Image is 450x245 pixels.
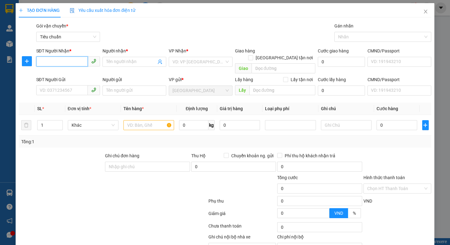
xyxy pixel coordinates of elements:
[36,47,100,54] div: SĐT Người Nhận
[262,103,318,115] th: Loại phụ phí
[229,152,276,159] span: Chuyển khoản ng. gửi
[169,76,232,83] div: VP gửi
[70,8,136,13] span: Yêu cầu xuất hóa đơn điện tử
[417,3,434,21] button: Close
[318,86,365,96] input: Cước lấy hàng
[36,23,68,28] span: Gói vận chuyển
[422,123,428,128] span: plus
[363,198,372,203] span: VND
[19,8,59,13] span: TẠO ĐƠN HÀNG
[318,48,349,53] label: Cước giao hàng
[70,8,75,13] img: icon
[423,9,428,14] span: close
[282,152,338,159] span: Phí thu hộ khách nhận trả
[208,120,215,130] span: kg
[105,153,139,158] label: Ghi chú đơn hàng
[21,138,174,145] div: Tổng: 1
[235,63,252,73] span: Giao
[367,76,431,83] div: CMND/Passport
[191,153,206,158] span: Thu Hộ
[68,106,91,111] span: Đơn vị tính
[157,59,162,64] span: user-add
[318,57,365,67] input: Cước giao hàng
[22,56,32,66] button: plus
[22,59,32,64] span: plus
[277,233,362,243] div: Chi phí nội bộ
[21,120,31,130] button: delete
[422,120,429,130] button: plus
[19,8,23,12] span: plus
[208,233,276,243] div: Ghi chú nội bộ nhà xe
[377,106,398,111] span: Cước hàng
[208,198,277,208] div: Phụ thu
[235,85,249,95] span: Lấy
[208,210,277,221] div: Giảm giá
[249,85,315,95] input: Dọc đường
[102,76,166,83] div: Người gửi
[220,120,260,130] input: 0
[105,162,190,172] input: Ghi chú đơn hàng
[277,175,298,180] span: Tổng cước
[363,175,405,180] label: Hình thức thanh toán
[334,23,353,28] label: Gán nhãn
[186,106,208,111] span: Định lượng
[102,47,166,54] div: Người nhận
[252,63,315,73] input: Dọc đường
[37,106,42,111] span: SL
[91,59,96,64] span: phone
[91,87,96,92] span: phone
[321,120,372,130] input: Ghi Chú
[123,120,174,130] input: VD: Bàn, Ghế
[208,223,277,233] div: Chưa thanh toán
[235,48,255,53] span: Giao hàng
[353,211,356,216] span: %
[169,48,186,53] span: VP Nhận
[36,76,100,83] div: SĐT Người Gửi
[123,106,144,111] span: Tên hàng
[40,32,96,42] span: Tiêu chuẩn
[72,120,115,130] span: Khác
[235,77,253,82] span: Lấy hàng
[318,77,346,82] label: Cước lấy hàng
[367,47,431,54] div: CMND/Passport
[172,86,229,95] span: Hòa Đông
[253,54,315,61] span: [GEOGRAPHIC_DATA] tận nơi
[288,76,315,83] span: Lấy tận nơi
[318,103,374,115] th: Ghi chú
[334,211,343,216] span: VND
[220,106,243,111] span: Giá trị hàng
